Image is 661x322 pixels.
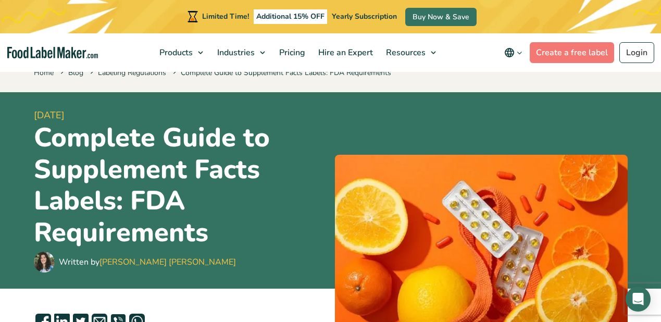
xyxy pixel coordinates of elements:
[34,68,54,78] a: Home
[68,68,83,78] a: Blog
[530,42,614,63] a: Create a free label
[214,47,256,58] span: Industries
[619,42,654,63] a: Login
[312,33,377,72] a: Hire an Expert
[34,108,327,122] span: [DATE]
[276,47,306,58] span: Pricing
[153,33,208,72] a: Products
[156,47,194,58] span: Products
[315,47,374,58] span: Hire an Expert
[380,33,441,72] a: Resources
[98,68,166,78] a: Labeling Regulations
[99,256,236,268] a: [PERSON_NAME] [PERSON_NAME]
[332,11,397,21] span: Yearly Subscription
[383,47,427,58] span: Resources
[254,9,327,24] span: Additional 15% OFF
[405,8,477,26] a: Buy Now & Save
[171,68,391,78] span: Complete Guide to Supplement Facts Labels: FDA Requirements
[626,287,651,312] div: Open Intercom Messenger
[59,256,236,268] div: Written by
[202,11,249,21] span: Limited Time!
[34,252,55,273] img: Maria Abi Hanna - Food Label Maker
[34,122,327,250] h1: Complete Guide to Supplement Facts Labels: FDA Requirements
[211,33,270,72] a: Industries
[273,33,309,72] a: Pricing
